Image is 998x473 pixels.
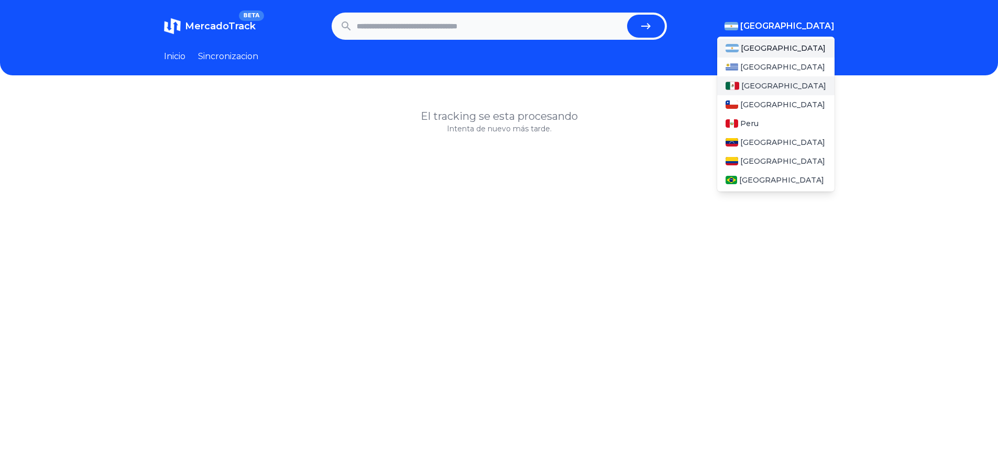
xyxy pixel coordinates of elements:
[740,99,825,110] span: [GEOGRAPHIC_DATA]
[726,138,738,147] img: Venezuela
[717,133,835,152] a: Venezuela[GEOGRAPHIC_DATA]
[726,100,738,109] img: Chile
[739,175,824,185] span: [GEOGRAPHIC_DATA]
[717,171,835,189] a: Brasil[GEOGRAPHIC_DATA]
[164,18,181,35] img: MercadoTrack
[726,119,738,128] img: Peru
[164,123,835,134] p: Intenta de nuevo más tarde.
[198,50,258,63] a: Sincronizacion
[717,58,835,76] a: Uruguay[GEOGRAPHIC_DATA]
[740,62,825,72] span: [GEOGRAPHIC_DATA]
[740,137,825,148] span: [GEOGRAPHIC_DATA]
[741,43,826,53] span: [GEOGRAPHIC_DATA]
[717,95,835,114] a: Chile[GEOGRAPHIC_DATA]
[185,20,256,32] span: MercadoTrack
[725,20,835,32] button: [GEOGRAPHIC_DATA]
[725,22,738,30] img: Argentina
[740,118,759,129] span: Peru
[717,152,835,171] a: Colombia[GEOGRAPHIC_DATA]
[726,176,738,184] img: Brasil
[740,156,825,166] span: [GEOGRAPHIC_DATA]
[741,81,826,91] span: [GEOGRAPHIC_DATA]
[726,44,739,52] img: Argentina
[717,114,835,133] a: PeruPeru
[164,18,256,35] a: MercadoTrackBETA
[164,50,185,63] a: Inicio
[726,157,738,165] img: Colombia
[717,76,835,95] a: Mexico[GEOGRAPHIC_DATA]
[164,109,835,123] h1: El tracking se esta procesando
[726,63,738,71] img: Uruguay
[726,82,739,90] img: Mexico
[740,20,835,32] span: [GEOGRAPHIC_DATA]
[239,10,264,21] span: BETA
[717,39,835,58] a: Argentina[GEOGRAPHIC_DATA]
